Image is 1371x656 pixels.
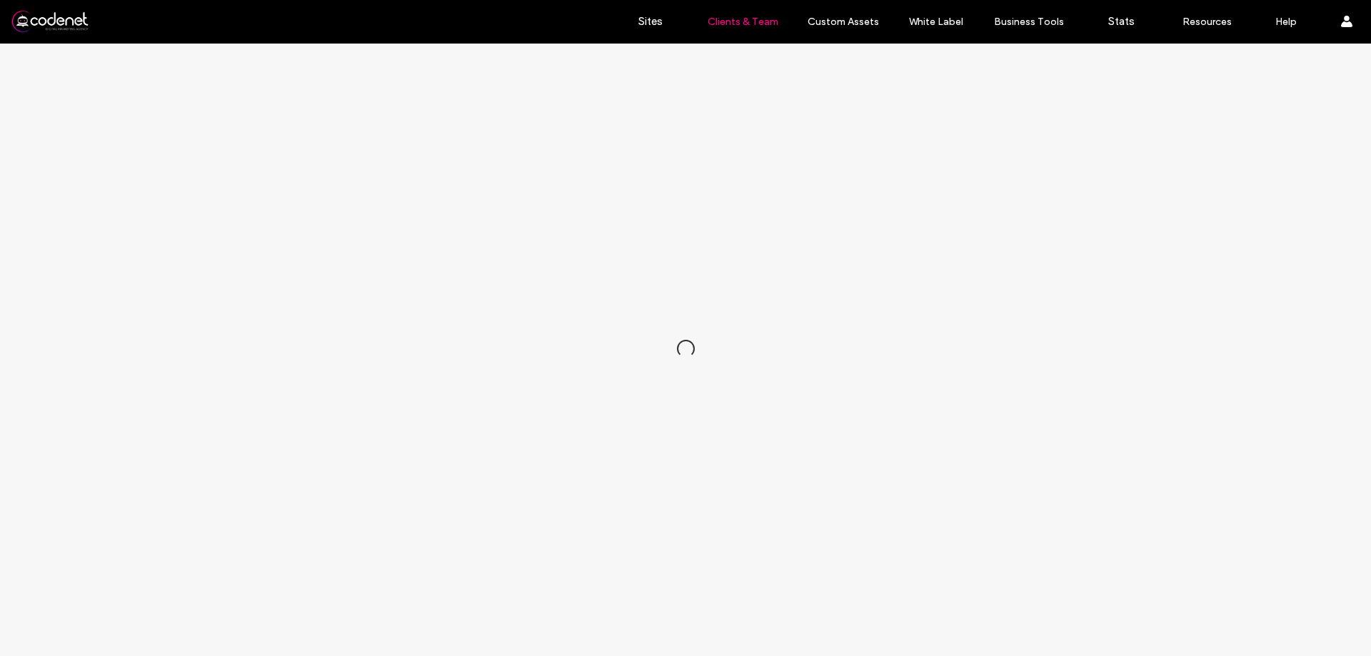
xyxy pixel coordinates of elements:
label: Clients & Team [708,16,778,28]
label: Sites [638,15,663,28]
label: Help [1275,16,1297,28]
label: White Label [909,16,963,28]
label: Resources [1182,16,1232,28]
label: Business Tools [994,16,1064,28]
label: Custom Assets [808,16,879,28]
label: Stats [1108,15,1135,28]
